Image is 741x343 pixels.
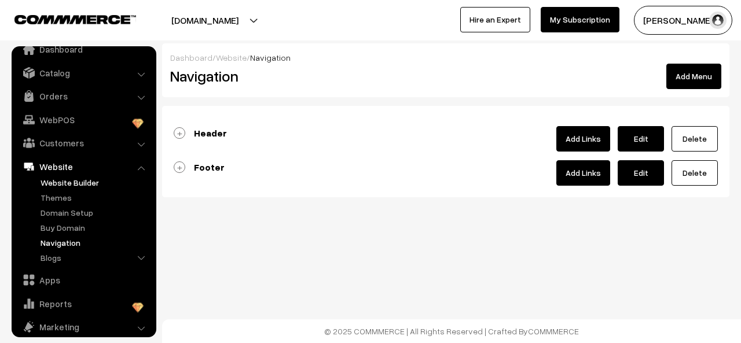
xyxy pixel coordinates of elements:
[14,12,116,25] a: COMMMERCE
[194,161,225,173] b: Footer
[14,39,152,60] a: Dashboard
[162,319,741,343] footer: © 2025 COMMMERCE | All Rights Reserved | Crafted By
[38,191,152,204] a: Themes
[14,62,152,83] a: Catalog
[38,176,152,189] a: Website Builder
[672,160,718,186] a: Delete
[14,316,152,337] a: Marketing
[672,126,718,152] a: Delete
[170,53,212,62] a: Dashboard
[170,51,721,64] div: / /
[38,237,152,249] a: Navigation
[709,12,727,29] img: user
[216,53,247,62] a: Website
[14,86,152,106] a: Orders
[14,109,152,130] a: WebPOS
[634,6,732,35] button: [PERSON_NAME]
[194,127,227,139] b: Header
[528,326,579,336] a: COMMMERCE
[460,7,530,32] a: Hire an Expert
[174,127,227,139] a: Header
[666,64,721,89] button: Add Menu
[14,270,152,290] a: Apps
[556,160,610,186] a: Add Links
[131,6,279,35] button: [DOMAIN_NAME]
[38,222,152,234] a: Buy Domain
[618,160,664,186] a: Edit
[250,53,291,62] span: Navigation
[14,132,152,153] a: Customers
[541,7,619,32] a: My Subscription
[14,15,136,24] img: COMMMERCE
[618,126,664,152] a: Edit
[174,161,225,173] a: Footer
[38,206,152,219] a: Domain Setup
[38,252,152,264] a: Blogs
[556,126,610,152] a: Add Links
[14,156,152,177] a: Website
[170,67,342,85] h2: Navigation
[14,293,152,314] a: Reports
